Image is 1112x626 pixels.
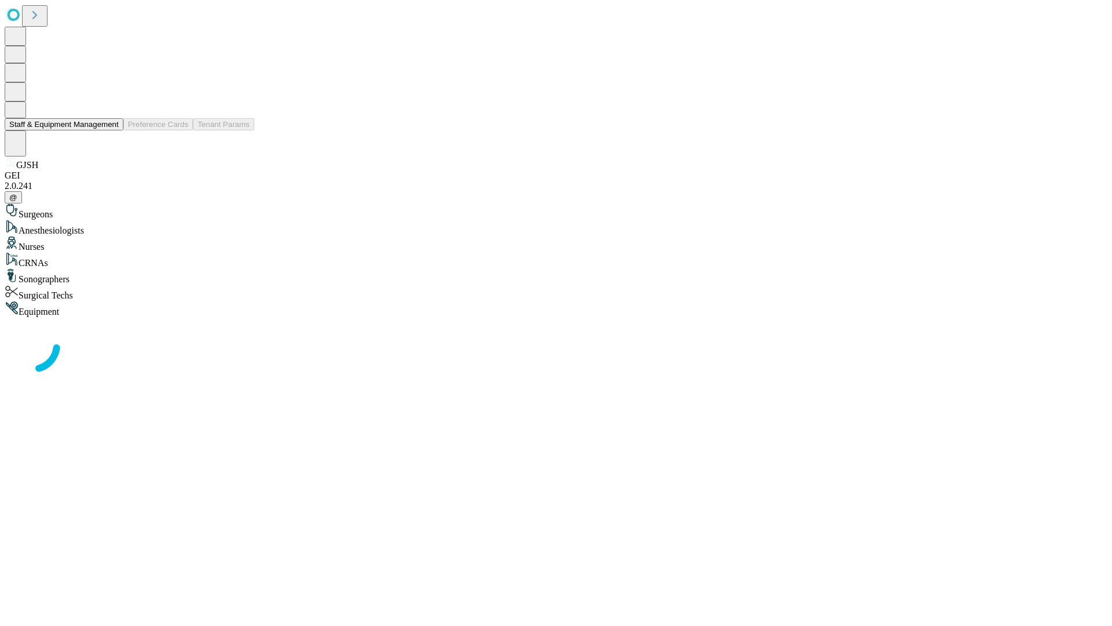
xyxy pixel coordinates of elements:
[5,236,1107,252] div: Nurses
[5,220,1107,236] div: Anesthesiologists
[5,191,22,203] button: @
[5,170,1107,181] div: GEI
[5,268,1107,285] div: Sonographers
[123,118,193,130] button: Preference Cards
[16,160,38,170] span: GJSH
[5,301,1107,317] div: Equipment
[5,181,1107,191] div: 2.0.241
[5,285,1107,301] div: Surgical Techs
[5,252,1107,268] div: CRNAs
[9,193,17,202] span: @
[5,118,123,130] button: Staff & Equipment Management
[5,203,1107,220] div: Surgeons
[193,118,254,130] button: Tenant Params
